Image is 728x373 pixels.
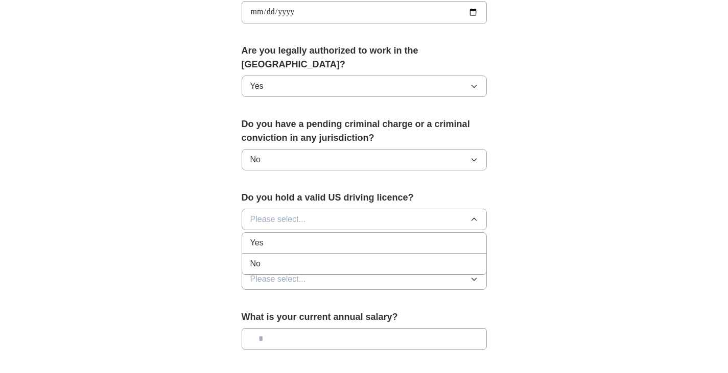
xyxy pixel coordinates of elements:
[250,154,261,166] span: No
[242,209,487,230] button: Please select...
[242,310,487,324] label: What is your current annual salary?
[242,44,487,71] label: Are you legally authorized to work in the [GEOGRAPHIC_DATA]?
[242,149,487,170] button: No
[250,213,306,226] span: Please select...
[250,80,264,92] span: Yes
[250,237,264,249] span: Yes
[242,76,487,97] button: Yes
[250,258,261,270] span: No
[242,117,487,145] label: Do you have a pending criminal charge or a criminal conviction in any jurisdiction?
[242,268,487,290] button: Please select...
[242,191,487,205] label: Do you hold a valid US driving licence?
[250,273,306,285] span: Please select...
